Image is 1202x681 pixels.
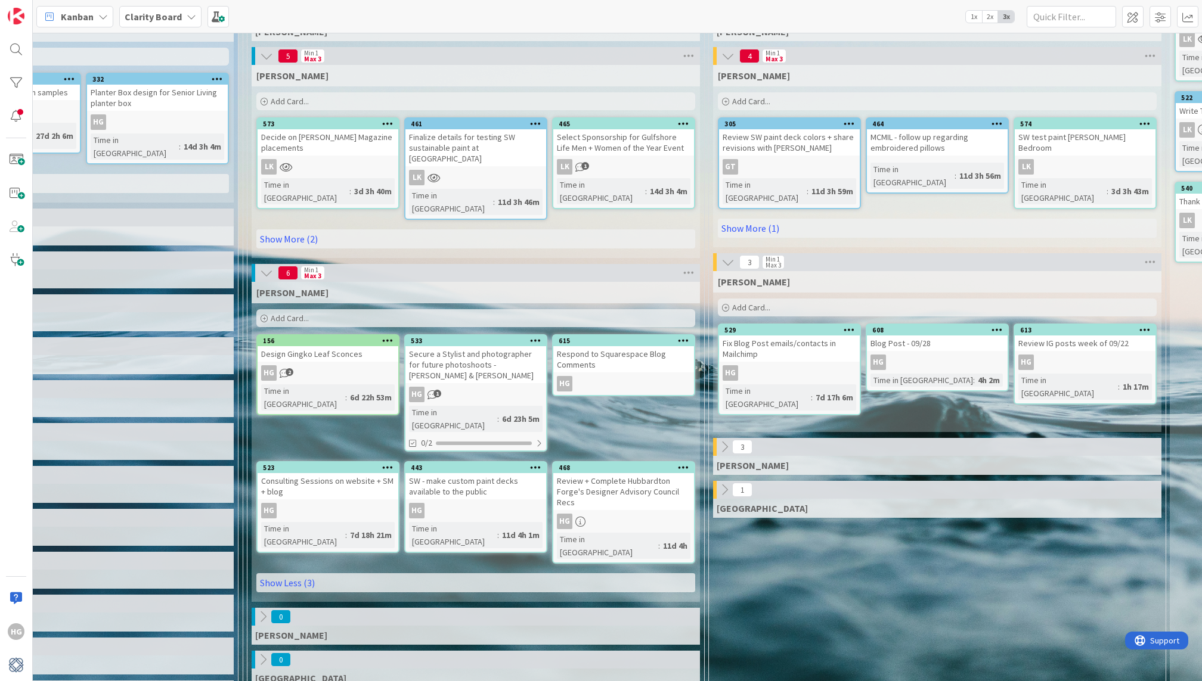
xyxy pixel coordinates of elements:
[552,461,695,564] a: 468Review + Complete Hubbardton Forge's Designer Advisory Council RecsHGTime in [GEOGRAPHIC_DATA]...
[179,140,181,153] span: :
[349,185,351,198] span: :
[719,325,860,335] div: 529
[973,374,975,387] span: :
[553,119,694,129] div: 465
[258,119,398,129] div: 573
[409,189,493,215] div: Time in [GEOGRAPHIC_DATA]
[553,462,694,473] div: 468
[811,391,813,404] span: :
[271,610,291,624] span: 0
[723,178,807,204] div: Time in [GEOGRAPHIC_DATA]
[718,324,861,415] a: 529Fix Blog Post emails/contacts in MailchimpHGTime in [GEOGRAPHIC_DATA]:7d 17h 6m
[732,483,752,497] span: 1
[345,391,347,404] span: :
[258,129,398,156] div: Decide on [PERSON_NAME] Magazine placements
[867,119,1008,129] div: 464
[808,185,856,198] div: 11d 3h 59m
[732,302,770,313] span: Add Card...
[553,119,694,156] div: 465Select Sponsorship for Gulfshore Life Men + Women of the Year Event
[261,522,345,548] div: Time in [GEOGRAPHIC_DATA]
[271,652,291,667] span: 0
[255,629,327,641] span: Philip
[278,49,298,63] span: 5
[1015,159,1155,175] div: LK
[870,374,973,387] div: Time in [GEOGRAPHIC_DATA]
[405,462,546,499] div: 443SW - make custom paint decks available to the public
[719,325,860,362] div: 529Fix Blog Post emails/contacts in Mailchimp
[559,464,694,472] div: 468
[87,85,228,111] div: Planter Box design for Senior Living planter box
[867,119,1008,156] div: 464MCMIL - follow up regarding embroidered pillows
[553,335,694,346] div: 615
[1015,129,1155,156] div: SW test paint [PERSON_NAME] Bedroom
[732,440,752,454] span: 3
[557,514,572,529] div: HG
[956,169,1004,182] div: 11d 3h 56m
[405,129,546,166] div: Finalize details for testing SW sustainable paint at [GEOGRAPHIC_DATA]
[645,185,647,198] span: :
[723,384,811,411] div: Time in [GEOGRAPHIC_DATA]
[87,74,228,111] div: 332Planter Box design for Senior Living planter box
[258,473,398,499] div: Consulting Sessions on website + SM + blog
[553,335,694,372] div: 615Respond to Squarespace Blog Comments
[261,384,345,411] div: Time in [GEOGRAPHIC_DATA]
[1014,324,1157,405] a: 613Review IG posts week of 09/22HGTime in [GEOGRAPHIC_DATA]:1h 17m
[405,387,546,402] div: HG
[405,170,546,185] div: LK
[719,119,860,156] div: 305Review SW paint deck colors + share revisions with [PERSON_NAME]
[261,159,277,175] div: LK
[499,412,543,425] div: 6d 23h 5m
[872,326,1008,334] div: 608
[497,412,499,425] span: :
[271,96,309,107] span: Add Card...
[718,70,790,82] span: Lisa K.
[719,129,860,156] div: Review SW paint deck colors + share revisions with [PERSON_NAME]
[813,391,856,404] div: 7d 17h 6m
[256,287,329,298] span: Hannah
[867,325,1008,335] div: 608
[553,346,694,372] div: Respond to Squarespace Blog Comments
[982,11,998,23] span: 2x
[256,117,399,209] a: 573Decide on [PERSON_NAME] Magazine placementsLKTime in [GEOGRAPHIC_DATA]:3d 3h 40m
[647,185,690,198] div: 14d 3h 4m
[87,74,228,85] div: 332
[256,229,695,248] a: Show More (2)
[807,185,808,198] span: :
[409,522,497,548] div: Time in [GEOGRAPHIC_DATA]
[866,117,1009,194] a: 464MCMIL - follow up regarding embroidered pillowsTime in [GEOGRAPHIC_DATA]:11d 3h 56m
[125,11,182,23] b: Clarity Board
[261,178,349,204] div: Time in [GEOGRAPHIC_DATA]
[867,129,1008,156] div: MCMIL - follow up regarding embroidered pillows
[975,374,1003,387] div: 4h 2m
[256,70,329,82] span: Lisa K.
[405,473,546,499] div: SW - make custom paint decks available to the public
[1015,119,1155,156] div: 574SW test paint [PERSON_NAME] Bedroom
[557,178,645,204] div: Time in [GEOGRAPHIC_DATA]
[766,256,780,262] div: Min 1
[1018,355,1034,370] div: HG
[553,376,694,391] div: HG
[719,159,860,175] div: GT
[405,119,546,166] div: 461Finalize details for testing SW sustainable paint at [GEOGRAPHIC_DATA]
[91,114,106,130] div: HG
[1015,335,1155,351] div: Review IG posts week of 09/22
[87,114,228,130] div: HG
[723,365,738,381] div: HG
[717,459,789,471] span: Philip
[1179,122,1195,138] div: LK
[557,376,572,391] div: HG
[1015,325,1155,335] div: 613
[304,267,318,273] div: Min 1
[258,335,398,362] div: 156Design Gingko Leaf Sconces
[718,219,1157,238] a: Show More (1)
[405,119,546,129] div: 461
[559,337,694,345] div: 615
[495,195,543,209] div: 11d 3h 46m
[271,313,309,324] span: Add Card...
[866,324,1009,391] a: 608Blog Post - 09/28HGTime in [GEOGRAPHIC_DATA]:4h 2m
[263,464,398,472] div: 523
[867,325,1008,351] div: 608Blog Post - 09/28
[966,11,982,23] span: 1x
[411,120,546,128] div: 461
[404,461,547,553] a: 443SW - make custom paint decks available to the publicHGTime in [GEOGRAPHIC_DATA]:11d 4h 1m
